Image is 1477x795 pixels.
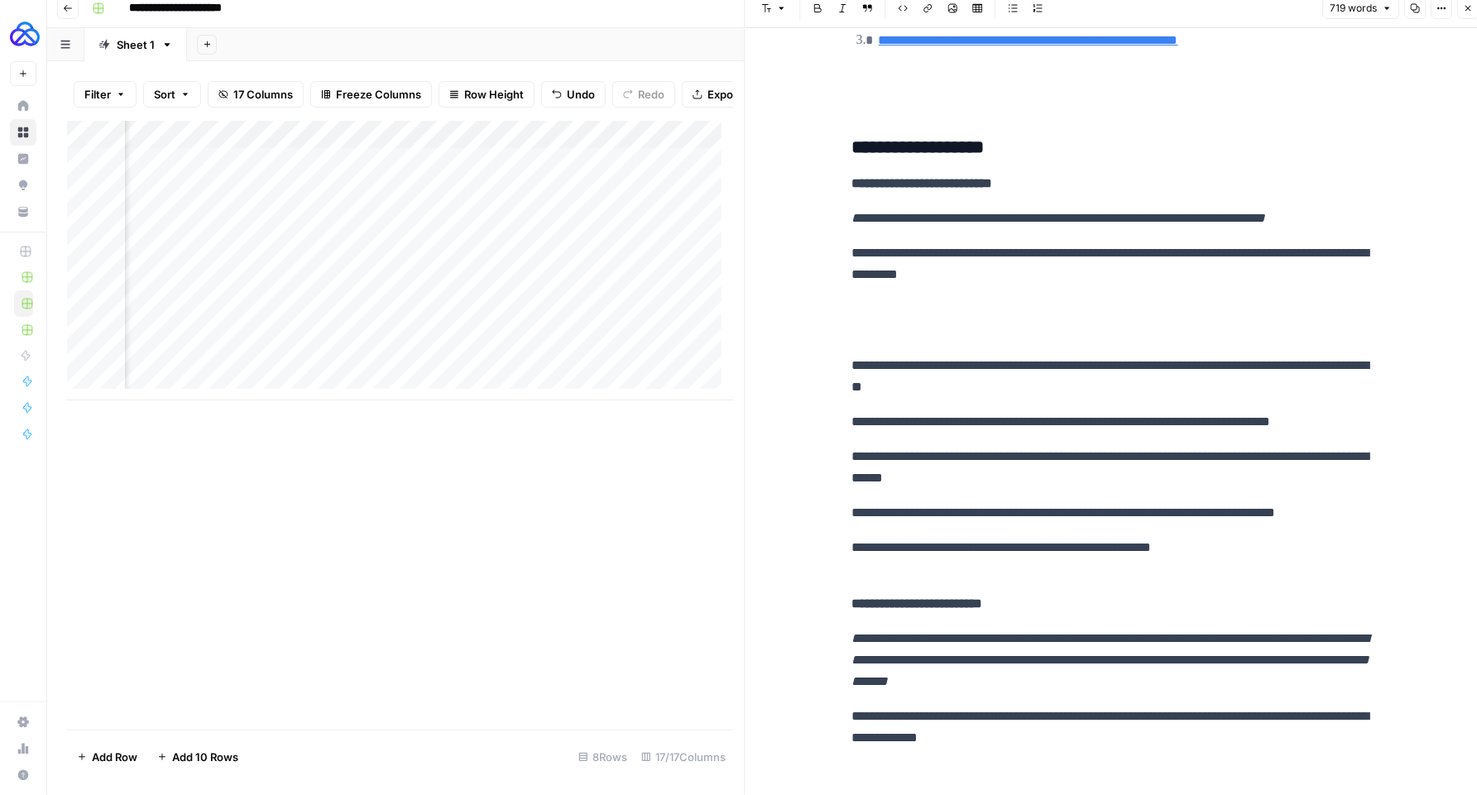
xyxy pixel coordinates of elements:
a: Settings [10,709,36,735]
button: Row Height [439,81,535,108]
span: Add Row [92,749,137,765]
a: Browse [10,119,36,146]
span: Row Height [464,86,524,103]
button: 17 Columns [208,81,304,108]
a: Your Data [10,199,36,225]
div: Sheet 1 [117,36,155,53]
span: Export CSV [707,86,766,103]
span: 17 Columns [233,86,293,103]
a: Insights [10,146,36,172]
a: Opportunities [10,172,36,199]
span: 719 words [1330,1,1377,16]
button: Add Row [67,744,147,770]
span: Sort [154,86,175,103]
button: Redo [612,81,675,108]
button: Export CSV [682,81,777,108]
button: Sort [143,81,201,108]
button: Add 10 Rows [147,744,248,770]
button: Workspace: AUQ [10,13,36,55]
div: 17/17 Columns [635,744,733,770]
button: Undo [541,81,606,108]
button: Filter [74,81,137,108]
span: Add 10 Rows [172,749,238,765]
a: Home [10,93,36,119]
span: Redo [638,86,664,103]
button: Freeze Columns [310,81,432,108]
a: Sheet 1 [84,28,187,61]
img: AUQ Logo [10,19,40,49]
button: Help + Support [10,762,36,788]
a: Usage [10,735,36,762]
span: Filter [84,86,111,103]
span: Undo [567,86,595,103]
span: Freeze Columns [336,86,421,103]
div: 8 Rows [572,744,635,770]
